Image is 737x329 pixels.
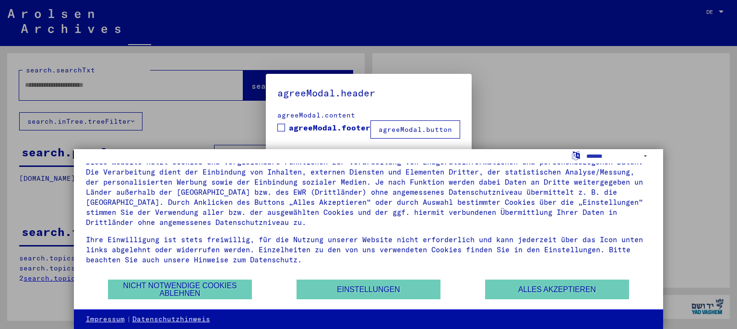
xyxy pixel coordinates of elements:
h5: agreeModal.header [277,85,460,101]
a: Datenschutzhinweis [132,315,210,324]
a: Impressum [86,315,125,324]
button: Nicht notwendige Cookies ablehnen [108,280,252,299]
div: Ihre Einwilligung ist stets freiwillig, für die Nutzung unserer Website nicht erforderlich und ka... [86,235,652,265]
span: agreeModal.footer [289,122,370,133]
button: Einstellungen [297,280,440,299]
label: Sprache auswählen [571,151,581,160]
select: Sprache auswählen [586,149,652,163]
div: agreeModal.content [277,110,460,120]
div: Diese Website nutzt Cookies und vergleichbare Funktionen zur Verarbeitung von Endgeräteinformatio... [86,157,652,227]
button: agreeModal.button [370,120,460,139]
button: Alles akzeptieren [485,280,629,299]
